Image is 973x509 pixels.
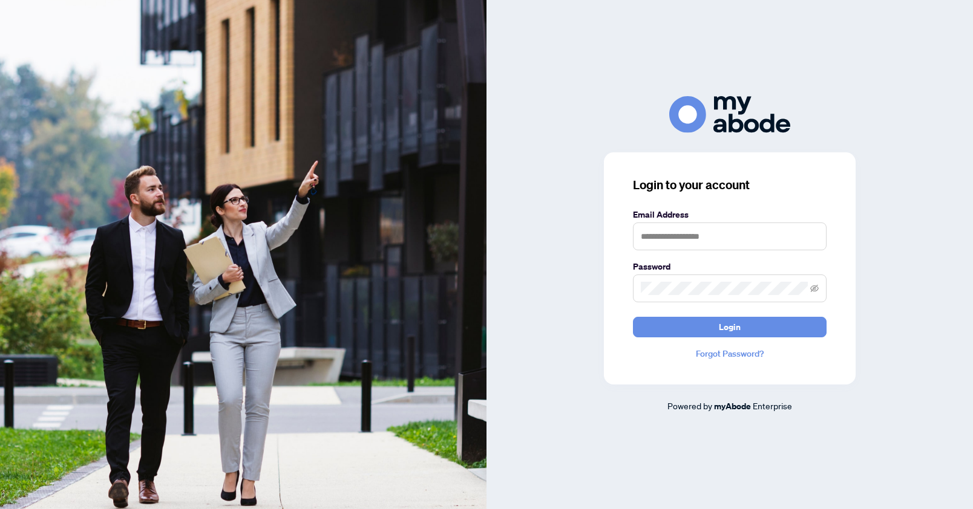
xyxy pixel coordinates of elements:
[669,96,790,133] img: ma-logo
[753,400,792,411] span: Enterprise
[714,400,751,413] a: myAbode
[633,260,827,273] label: Password
[667,400,712,411] span: Powered by
[633,177,827,193] h3: Login to your account
[633,317,827,337] button: Login
[810,284,819,293] span: eye-invisible
[633,347,827,360] a: Forgot Password?
[633,208,827,221] label: Email Address
[719,317,741,337] span: Login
